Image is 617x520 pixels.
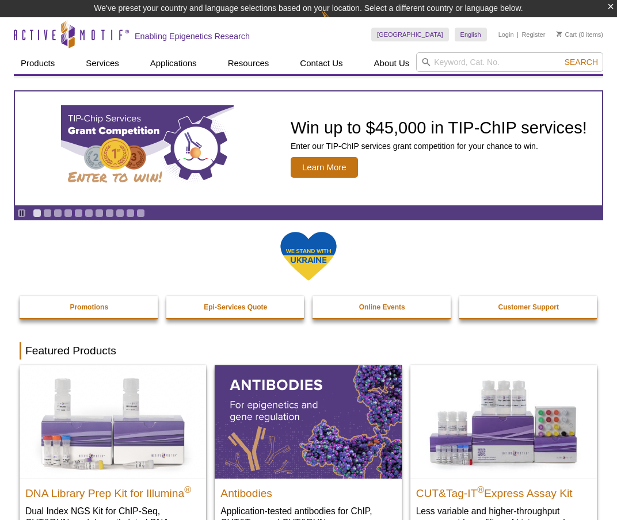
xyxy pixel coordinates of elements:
[459,296,599,318] a: Customer Support
[561,57,601,67] button: Search
[498,303,559,311] strong: Customer Support
[291,157,358,178] span: Learn More
[215,365,401,478] img: All Antibodies
[313,296,452,318] a: Online Events
[280,231,337,282] img: We Stand With Ukraine
[43,209,52,217] a: Go to slide 2
[20,342,597,360] h2: Featured Products
[136,209,145,217] a: Go to slide 11
[367,52,417,74] a: About Us
[321,9,352,36] img: Change Here
[95,209,104,217] a: Go to slide 7
[85,209,93,217] a: Go to slide 6
[64,209,73,217] a: Go to slide 4
[184,484,191,494] sup: ®
[498,30,514,39] a: Login
[204,303,267,311] strong: Epi-Services Quote
[14,52,62,74] a: Products
[61,105,234,192] img: TIP-ChIP Services Grant Competition
[79,52,126,74] a: Services
[293,52,349,74] a: Contact Us
[126,209,135,217] a: Go to slide 10
[291,119,587,136] h2: Win up to $45,000 in TIP-ChIP services!
[74,209,83,217] a: Go to slide 5
[105,209,114,217] a: Go to slide 8
[416,482,591,499] h2: CUT&Tag-IT Express Assay Kit
[20,296,159,318] a: Promotions
[143,52,204,74] a: Applications
[557,30,577,39] a: Cart
[359,303,405,311] strong: Online Events
[371,28,449,41] a: [GEOGRAPHIC_DATA]
[565,58,598,67] span: Search
[416,52,603,72] input: Keyword, Cat. No.
[220,482,395,499] h2: Antibodies
[166,296,306,318] a: Epi-Services Quote
[15,91,602,205] a: TIP-ChIP Services Grant Competition Win up to $45,000 in TIP-ChIP services! Enter our TIP-ChIP se...
[25,482,200,499] h2: DNA Library Prep Kit for Illumina
[70,303,108,311] strong: Promotions
[116,209,124,217] a: Go to slide 9
[20,365,206,478] img: DNA Library Prep Kit for Illumina
[557,28,603,41] li: (0 items)
[410,365,597,478] img: CUT&Tag-IT® Express Assay Kit
[54,209,62,217] a: Go to slide 3
[557,31,562,37] img: Your Cart
[33,209,41,217] a: Go to slide 1
[221,52,276,74] a: Resources
[517,28,519,41] li: |
[135,31,250,41] h2: Enabling Epigenetics Research
[477,484,484,494] sup: ®
[17,209,26,217] a: Toggle autoplay
[521,30,545,39] a: Register
[455,28,487,41] a: English
[15,91,602,205] article: TIP-ChIP Services Grant Competition
[291,141,587,151] p: Enter our TIP-ChIP services grant competition for your chance to win.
